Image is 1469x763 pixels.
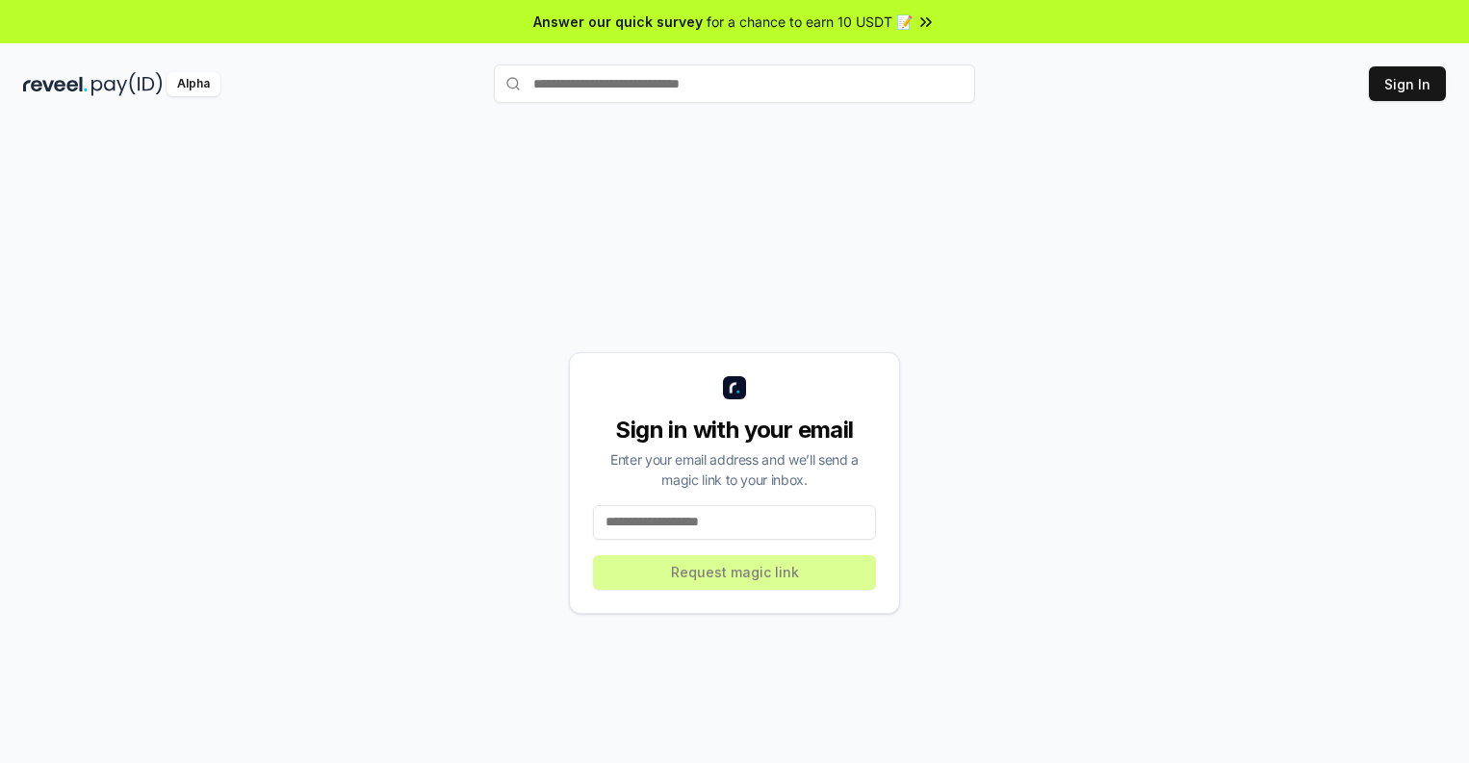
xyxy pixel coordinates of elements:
[533,12,703,32] span: Answer our quick survey
[723,376,746,399] img: logo_small
[593,415,876,445] div: Sign in with your email
[167,72,220,96] div: Alpha
[91,72,163,96] img: pay_id
[23,72,88,96] img: reveel_dark
[707,12,913,32] span: for a chance to earn 10 USDT 📝
[1369,66,1446,101] button: Sign In
[593,449,876,490] div: Enter your email address and we’ll send a magic link to your inbox.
